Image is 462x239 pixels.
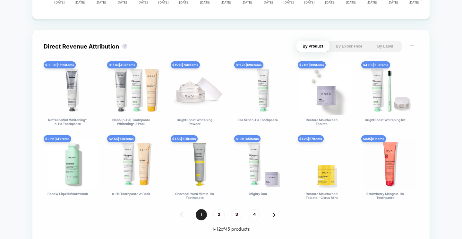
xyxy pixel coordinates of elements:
div: BrightBoost Whitening Powder [174,118,215,126]
div: Nano (n-Ha) Toothpaste Whitening* 3 Pack [110,118,152,126]
button: By Experience [333,41,366,52]
button: ? [122,44,127,49]
div: $ 11.7K | 696 items [234,61,263,68]
img: Restore Mouthwash Tablets - Citrus Mint [301,138,352,189]
div: Direct Revenue Attribution [44,43,119,50]
tspan: [DATE] [325,0,336,4]
tspan: [DATE] [409,0,419,4]
div: $ 7.0K | 318 items [298,61,326,68]
div: $ 1.5K | 101 items [171,135,198,142]
div: $ 4.0K | 108 items [361,61,390,68]
tspan: [DATE] [179,0,190,4]
img: Nano (n-Ha) Toothpaste Whitening* 3 Pack [110,65,161,115]
div: n-Ha Toothpaste 2-Pack [110,192,152,199]
tspan: [DATE] [262,0,273,4]
tspan: [DATE] [304,0,315,4]
span: 4 [249,209,260,220]
div: Strawberry Mango n-Ha Toothpaste [364,192,406,199]
img: Refresh Mint Whitening* n-Ha Toothpaste [47,65,98,115]
tspan: [DATE] [54,0,65,4]
img: Charcoal Yuzu Mint n-Ha Toothpaste [174,138,225,189]
div: $ 835 | 61 items [361,135,386,142]
tspan: [DATE] [137,0,148,4]
span: 2 [213,209,225,220]
div: Restore Mouthwash Tablets [301,118,342,126]
tspan: [DATE] [116,0,127,4]
tspan: [DATE] [75,0,85,4]
img: Restore Mouthwash Tablets [301,65,352,115]
tspan: [DATE] [367,0,377,4]
div: Charcoal Yuzu Mint n-Ha Toothpaste [174,192,215,199]
div: Mighty Duo [237,192,279,199]
div: Ela Mint n-Ha Toothpaste [237,118,279,126]
img: Renew Liquid Mouthwash [47,138,98,189]
span: 3 [231,209,242,220]
div: Refresh Mint Whitening* n-Ha Toothpaste [47,118,88,126]
button: By Label [369,41,402,52]
div: $ 2.6K | 141 items [44,135,71,142]
img: Strawberry Mango n-Ha Toothpaste [364,138,415,189]
tspan: [DATE] [242,0,252,4]
div: 1 - 12 of 45 products [44,227,418,232]
img: BrightBoost Whitening Kit [364,65,415,115]
img: Mighty Duo [237,138,288,189]
img: n-Ha Toothpaste 2-Pack [110,138,161,189]
div: Restore Mouthwash Tablets - Citrus Mint [301,192,342,199]
tspan: [DATE] [221,0,231,4]
span: 1 [196,209,207,220]
tspan: [DATE] [346,0,356,4]
tspan: [DATE] [96,0,106,4]
tspan: [DATE] [283,0,294,4]
img: Ela Mint n-Ha Toothpaste [237,65,288,115]
div: BrightBoost Whitening Kit [364,118,406,126]
div: Renew Liquid Mouthwash [47,192,88,199]
tspan: [DATE] [388,0,398,4]
div: $ 1.3K | 45 items [234,135,261,142]
div: $ 30.6K | 1729 items [44,61,76,68]
div: $ 2.5K | 108 items [107,135,135,142]
img: BrightBoost Whitening Powder [174,65,225,115]
tspan: [DATE] [158,0,169,4]
div: $ 1.2K | 57 items [298,135,324,142]
button: By Product [296,41,329,52]
img: pagination forward [273,213,276,217]
tspan: [DATE] [200,0,210,4]
div: $ 15.1K | 740 items [171,61,200,68]
div: $ 17.6K | 497 items [107,61,137,68]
